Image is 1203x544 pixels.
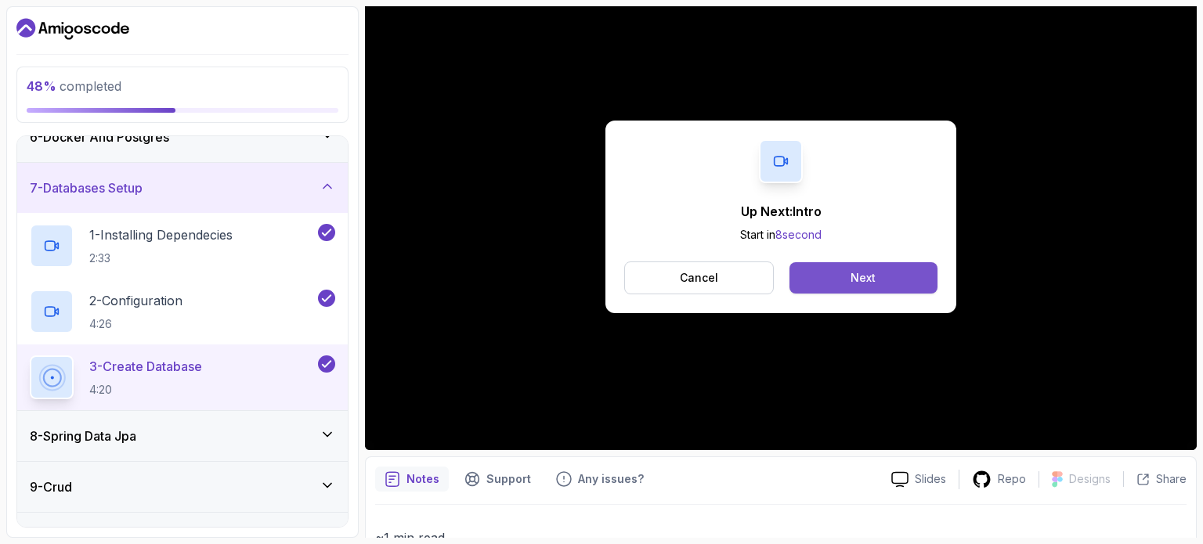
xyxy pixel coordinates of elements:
[455,467,540,492] button: Support button
[89,225,233,244] p: 1 - Installing Dependecies
[17,163,348,213] button: 7-Databases Setup
[486,471,531,487] p: Support
[1123,471,1187,487] button: Share
[547,467,653,492] button: Feedback button
[30,427,136,445] h3: 8 - Spring Data Jpa
[406,471,439,487] p: Notes
[17,462,348,512] button: 9-Crud
[1069,471,1111,487] p: Designs
[30,355,335,399] button: 3-Create Database4:20
[998,471,1026,487] p: Repo
[30,290,335,333] button: 2-Configuration4:26
[89,291,182,310] p: 2 - Configuration
[775,228,822,241] span: 8 second
[30,128,169,146] h3: 6 - Docker And Postgres
[680,270,718,286] p: Cancel
[89,316,182,332] p: 4:26
[959,470,1039,489] a: Repo
[789,262,937,294] button: Next
[740,202,822,221] p: Up Next: Intro
[851,270,876,286] div: Next
[89,382,202,398] p: 4:20
[89,250,233,266] p: 2:33
[27,78,56,94] span: 48 %
[915,471,946,487] p: Slides
[17,411,348,461] button: 8-Spring Data Jpa
[624,261,774,294] button: Cancel
[578,471,644,487] p: Any issues?
[740,227,822,243] p: Start in
[375,467,449,492] button: notes button
[1156,471,1187,487] p: Share
[17,112,348,162] button: 6-Docker And Postgres
[30,224,335,268] button: 1-Installing Dependecies2:33
[27,78,121,94] span: completed
[16,16,129,41] a: Dashboard
[89,357,202,376] p: 3 - Create Database
[879,471,959,488] a: Slides
[30,178,143,197] h3: 7 - Databases Setup
[30,477,72,496] h3: 9 - Crud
